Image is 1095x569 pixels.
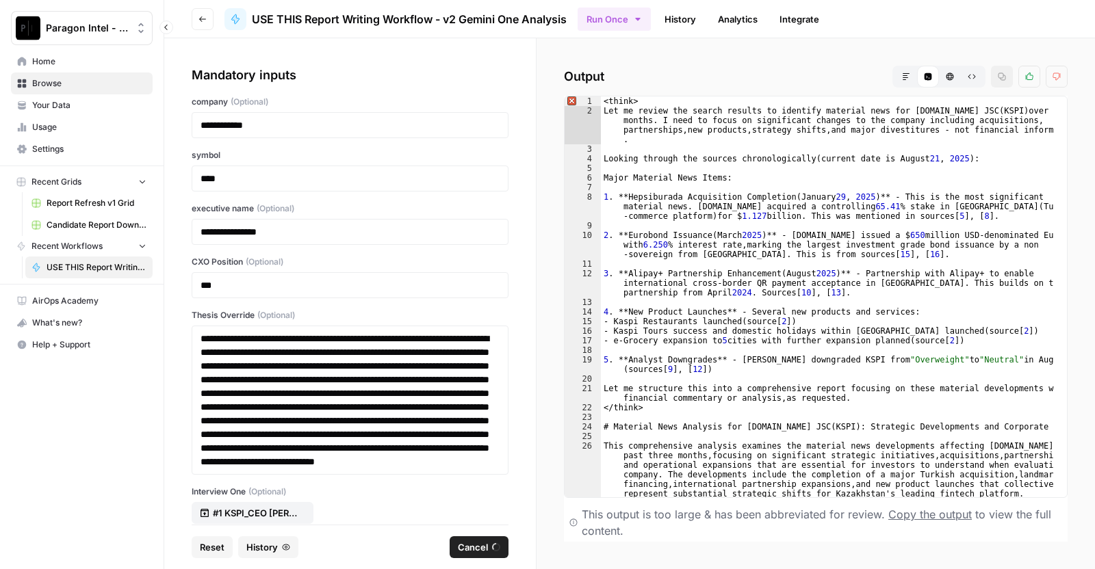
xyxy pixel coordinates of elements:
[565,96,577,106] span: Error, read annotations row 1
[11,236,153,256] button: Recent Workflows
[192,502,313,524] button: #1 KSPI_CEO [PERSON_NAME] Interviews_[DATE]_Paragon Intel.pdf
[11,138,153,160] a: Settings
[25,256,153,278] a: USE THIS Report Writing Workflow - v2 Gemini One Analysis
[11,116,153,138] a: Usage
[213,506,300,520] p: #1 KSPI_CEO [PERSON_NAME] Interviews_[DATE]_Paragon Intel.pdf
[564,66,1068,88] h2: Output
[565,192,601,221] div: 8
[246,256,283,268] span: (Optional)
[565,221,601,230] div: 9
[450,536,508,558] button: Cancel
[565,297,601,307] div: 13
[257,309,295,321] span: (Optional)
[771,8,827,30] a: Integrate
[12,313,152,333] div: What's new?
[565,144,601,154] div: 3
[31,176,81,188] span: Recent Grids
[565,441,601,499] div: 26
[578,8,651,31] button: Run Once
[11,334,153,356] button: Help + Support
[200,540,224,554] span: Reset
[32,295,146,307] span: AirOps Academy
[888,507,972,521] span: Copy the output
[565,183,601,192] div: 7
[257,202,294,215] span: (Optional)
[32,121,146,133] span: Usage
[565,384,601,403] div: 21
[565,374,601,384] div: 20
[192,536,233,558] button: Reset
[565,317,601,326] div: 15
[582,506,1062,539] div: This output is too large & has been abbreviated for review. to view the full content.
[16,16,40,40] img: Paragon Intel - Bill / Ty / Colby R&D Logo
[565,403,601,412] div: 22
[11,51,153,72] a: Home
[31,240,103,252] span: Recent Workflows
[565,412,601,422] div: 23
[565,307,601,317] div: 14
[192,202,508,215] label: executive name
[11,290,153,312] a: AirOps Academy
[565,163,601,173] div: 5
[11,312,153,334] button: What's new?
[47,261,146,274] span: USE THIS Report Writing Workflow - v2 Gemini One Analysis
[25,214,153,236] a: Candidate Report Download Sheet
[246,540,278,554] span: History
[11,72,153,94] a: Browse
[565,432,601,441] div: 25
[238,536,298,558] button: History
[192,96,508,108] label: company
[192,256,508,268] label: CXO Position
[192,309,508,321] label: Thesis Override
[192,149,508,161] label: symbol
[565,154,601,163] div: 4
[458,540,488,554] span: Cancel
[11,172,153,192] button: Recent Grids
[565,345,601,355] div: 18
[252,11,567,27] span: USE THIS Report Writing Workflow - v2 Gemini One Analysis
[224,8,567,30] a: USE THIS Report Writing Workflow - v2 Gemini One Analysis
[231,96,268,108] span: (Optional)
[47,219,146,231] span: Candidate Report Download Sheet
[11,11,153,45] button: Workspace: Paragon Intel - Bill / Ty / Colby R&D
[248,486,286,498] span: (Optional)
[565,336,601,345] div: 17
[565,269,601,297] div: 12
[565,355,601,374] div: 19
[565,326,601,336] div: 16
[32,77,146,90] span: Browse
[565,173,601,183] div: 6
[11,94,153,116] a: Your Data
[47,197,146,209] span: Report Refresh v1 Grid
[192,66,508,85] div: Mandatory inputs
[656,8,704,30] a: History
[46,21,129,35] span: Paragon Intel - Bill / Ty / [PERSON_NAME] R&D
[32,339,146,351] span: Help + Support
[32,143,146,155] span: Settings
[565,230,601,259] div: 10
[565,259,601,269] div: 11
[25,192,153,214] a: Report Refresh v1 Grid
[565,422,601,432] div: 24
[565,96,601,106] div: 1
[32,99,146,111] span: Your Data
[710,8,766,30] a: Analytics
[32,55,146,68] span: Home
[192,486,508,498] label: Interview One
[565,106,601,144] div: 2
